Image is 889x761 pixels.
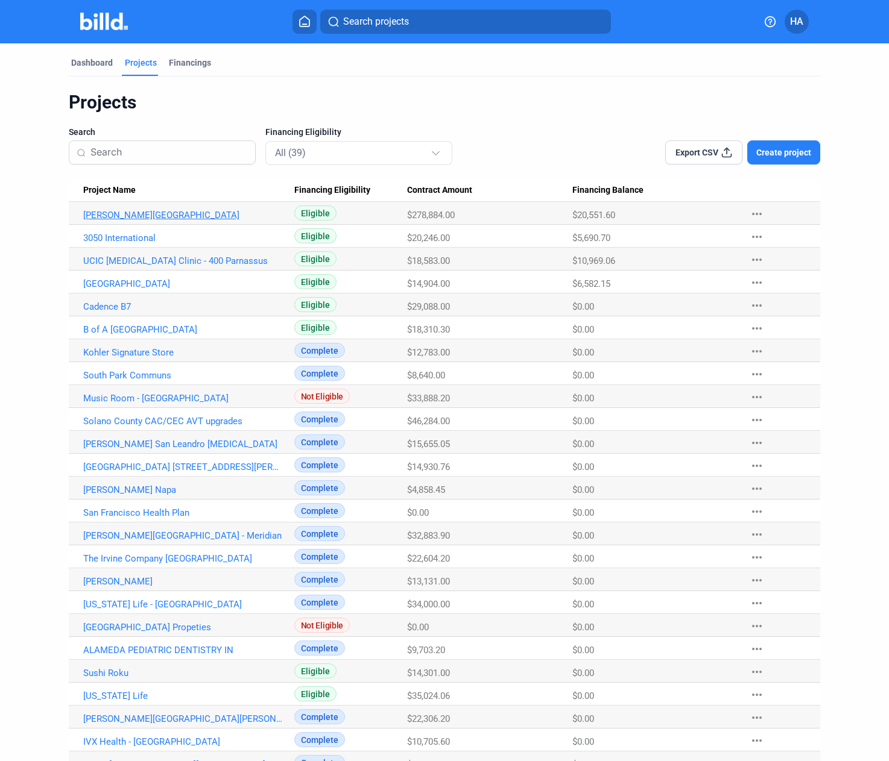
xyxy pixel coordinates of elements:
[750,390,764,404] mat-icon: more_horiz
[572,691,594,701] span: $0.00
[407,507,429,518] span: $0.00
[83,576,283,587] a: [PERSON_NAME]
[572,576,594,587] span: $0.00
[750,413,764,427] mat-icon: more_horiz
[665,140,742,164] button: Export CSV
[294,185,407,196] div: Financing Eligibility
[320,10,611,34] button: Search projects
[407,185,472,196] span: Contract Amount
[294,686,337,701] span: Eligible
[750,230,764,244] mat-icon: more_horiz
[265,126,341,138] span: Financing Eligibility
[572,439,594,449] span: $0.00
[750,367,764,381] mat-icon: more_horiz
[572,393,594,404] span: $0.00
[756,146,811,158] span: Create project
[572,713,594,724] span: $0.00
[407,255,450,266] span: $18,583.00
[83,553,283,564] a: The Irvine Company [GEOGRAPHIC_DATA]
[90,140,248,165] input: Search
[750,252,764,267] mat-icon: more_horiz
[572,233,610,243] span: $5,690.70
[294,251,337,266] span: Eligible
[69,126,95,138] span: Search
[572,645,594,656] span: $0.00
[407,301,450,312] span: $29,088.00
[343,14,409,29] span: Search projects
[750,481,764,496] mat-icon: more_horiz
[750,321,764,336] mat-icon: more_horiz
[407,233,450,243] span: $20,246.00
[294,320,337,335] span: Eligible
[750,275,764,290] mat-icon: more_horiz
[572,484,594,495] span: $0.00
[750,733,764,748] mat-icon: more_horiz
[407,736,450,747] span: $10,705.60
[572,530,594,541] span: $0.00
[294,503,345,518] span: Complete
[785,10,809,34] button: HA
[407,668,450,678] span: $14,301.00
[407,278,450,289] span: $14,904.00
[407,370,445,381] span: $8,640.00
[750,504,764,519] mat-icon: more_horiz
[790,14,803,29] span: HA
[294,389,350,404] span: Not Eligible
[83,484,283,495] a: [PERSON_NAME] Napa
[69,91,821,114] div: Projects
[572,210,615,221] span: $20,551.60
[407,691,450,701] span: $35,024.06
[572,668,594,678] span: $0.00
[294,618,350,633] span: Not Eligible
[83,210,283,221] a: [PERSON_NAME][GEOGRAPHIC_DATA]
[83,185,136,196] span: Project Name
[407,439,450,449] span: $15,655.05
[294,228,337,243] span: Eligible
[294,434,345,449] span: Complete
[750,619,764,633] mat-icon: more_horiz
[572,301,594,312] span: $0.00
[750,687,764,702] mat-icon: more_horiz
[169,57,211,69] div: Financings
[83,622,283,633] a: [GEOGRAPHIC_DATA] Propeties
[83,645,283,656] a: ALAMEDA PEDIATRIC DENTISTRY IN
[294,709,345,724] span: Complete
[407,416,450,427] span: $46,284.00
[572,553,594,564] span: $0.00
[407,462,450,472] span: $14,930.76
[80,13,128,30] img: Billd Company Logo
[83,393,283,404] a: Music Room - [GEOGRAPHIC_DATA]
[83,185,294,196] div: Project Name
[572,278,610,289] span: $6,582.15
[407,484,445,495] span: $4,858.45
[83,416,283,427] a: Solano County CAC/CEC AVT upgrades
[407,393,450,404] span: $33,888.20
[407,645,445,656] span: $9,703.20
[83,278,283,289] a: [GEOGRAPHIC_DATA]
[294,572,345,587] span: Complete
[572,185,644,196] span: Financing Balance
[275,147,306,158] mat-select-trigger: All (39)
[572,622,594,633] span: $0.00
[294,297,337,312] span: Eligible
[294,663,337,678] span: Eligible
[750,298,764,313] mat-icon: more_horiz
[750,527,764,542] mat-icon: more_horiz
[294,526,345,541] span: Complete
[83,347,283,358] a: Kohler Signature Store
[572,599,594,610] span: $0.00
[750,596,764,610] mat-icon: more_horiz
[572,736,594,747] span: $0.00
[83,324,283,335] a: B of A [GEOGRAPHIC_DATA]
[83,439,283,449] a: [PERSON_NAME] San Leandro [MEDICAL_DATA]
[294,480,345,495] span: Complete
[750,459,764,473] mat-icon: more_horiz
[572,507,594,518] span: $0.00
[294,412,345,427] span: Complete
[407,210,455,221] span: $278,884.00
[750,642,764,656] mat-icon: more_horiz
[407,347,450,358] span: $12,783.00
[572,416,594,427] span: $0.00
[125,57,157,69] div: Projects
[572,185,738,196] div: Financing Balance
